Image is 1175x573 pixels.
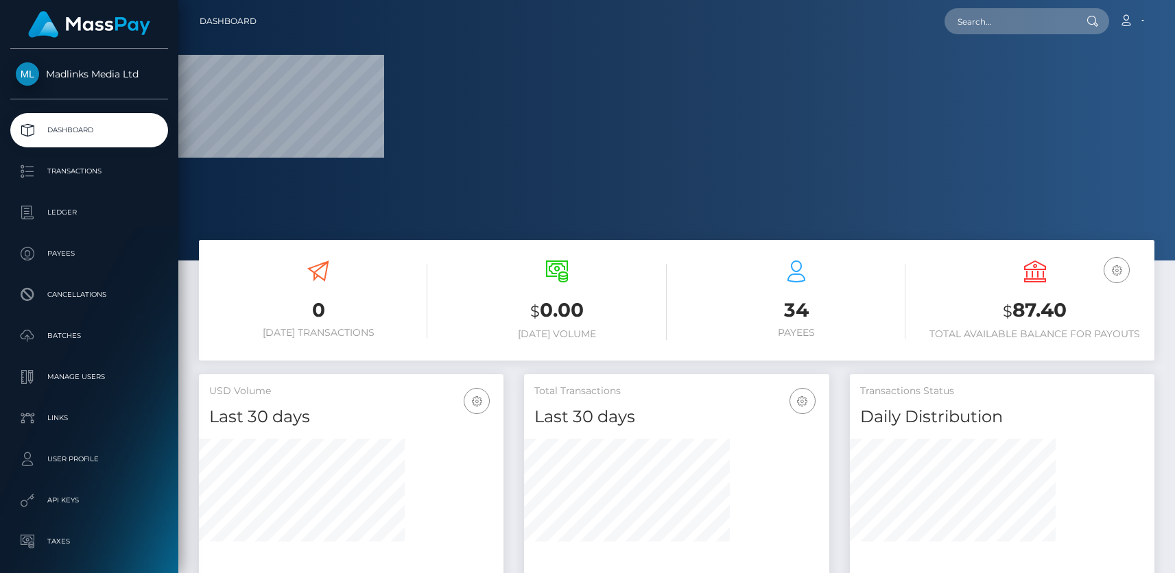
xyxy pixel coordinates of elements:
[16,62,39,86] img: Madlinks Media Ltd
[16,161,163,182] p: Transactions
[16,202,163,223] p: Ledger
[926,297,1144,325] h3: 87.40
[10,442,168,476] a: User Profile
[209,327,427,339] h6: [DATE] Transactions
[687,297,905,324] h3: 34
[534,385,818,398] h5: Total Transactions
[860,405,1144,429] h4: Daily Distribution
[16,367,163,387] p: Manage Users
[530,302,540,321] small: $
[1003,302,1012,321] small: $
[10,483,168,517] a: API Keys
[209,405,493,429] h4: Last 30 days
[448,297,666,325] h3: 0.00
[16,449,163,470] p: User Profile
[16,243,163,264] p: Payees
[945,8,1073,34] input: Search...
[10,195,168,230] a: Ledger
[448,328,666,340] h6: [DATE] Volume
[10,401,168,435] a: Links
[209,385,493,398] h5: USD Volume
[10,524,168,559] a: Taxes
[16,326,163,346] p: Batches
[10,113,168,147] a: Dashboard
[200,7,257,36] a: Dashboard
[926,328,1144,340] h6: Total Available Balance for Payouts
[10,319,168,353] a: Batches
[16,284,163,305] p: Cancellations
[10,278,168,312] a: Cancellations
[687,327,905,339] h6: Payees
[10,154,168,188] a: Transactions
[16,120,163,141] p: Dashboard
[860,385,1144,398] h5: Transactions Status
[10,68,168,80] span: Madlinks Media Ltd
[28,11,150,38] img: MassPay Logo
[16,531,163,552] p: Taxes
[209,297,427,324] h3: 0
[534,405,818,429] h4: Last 30 days
[10,236,168,271] a: Payees
[16,490,163,511] p: API Keys
[16,408,163,428] p: Links
[10,360,168,394] a: Manage Users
